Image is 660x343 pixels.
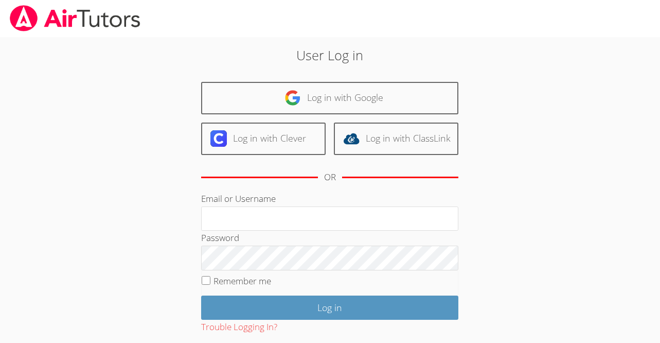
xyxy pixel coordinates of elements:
input: Log in [201,296,458,320]
label: Password [201,232,239,244]
img: clever-logo-6eab21bc6e7a338710f1a6ff85c0baf02591cd810cc4098c63d3a4b26e2feb20.svg [210,130,227,147]
label: Remember me [213,275,271,287]
button: Trouble Logging In? [201,320,277,335]
a: Log in with ClassLink [334,123,458,155]
a: Log in with Clever [201,123,326,155]
div: OR [324,170,336,185]
img: classlink-logo-d6bb404cc1216ec64c9a2012d9dc4662098be43eaf13dc465df04b49fa7ab582.svg [343,130,360,147]
label: Email or Username [201,193,276,204]
h2: User Log in [152,45,508,65]
a: Log in with Google [201,82,458,114]
img: airtutors_banner-c4298cdbf04f3fff15de1276eac7730deb9818008684d7c2e4769d2f7ddbe033.png [9,5,141,31]
img: google-logo-50288ca7cdecda66e5e0955fdab243c47b7ad437acaf1139b6f446037453330a.svg [284,90,301,106]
